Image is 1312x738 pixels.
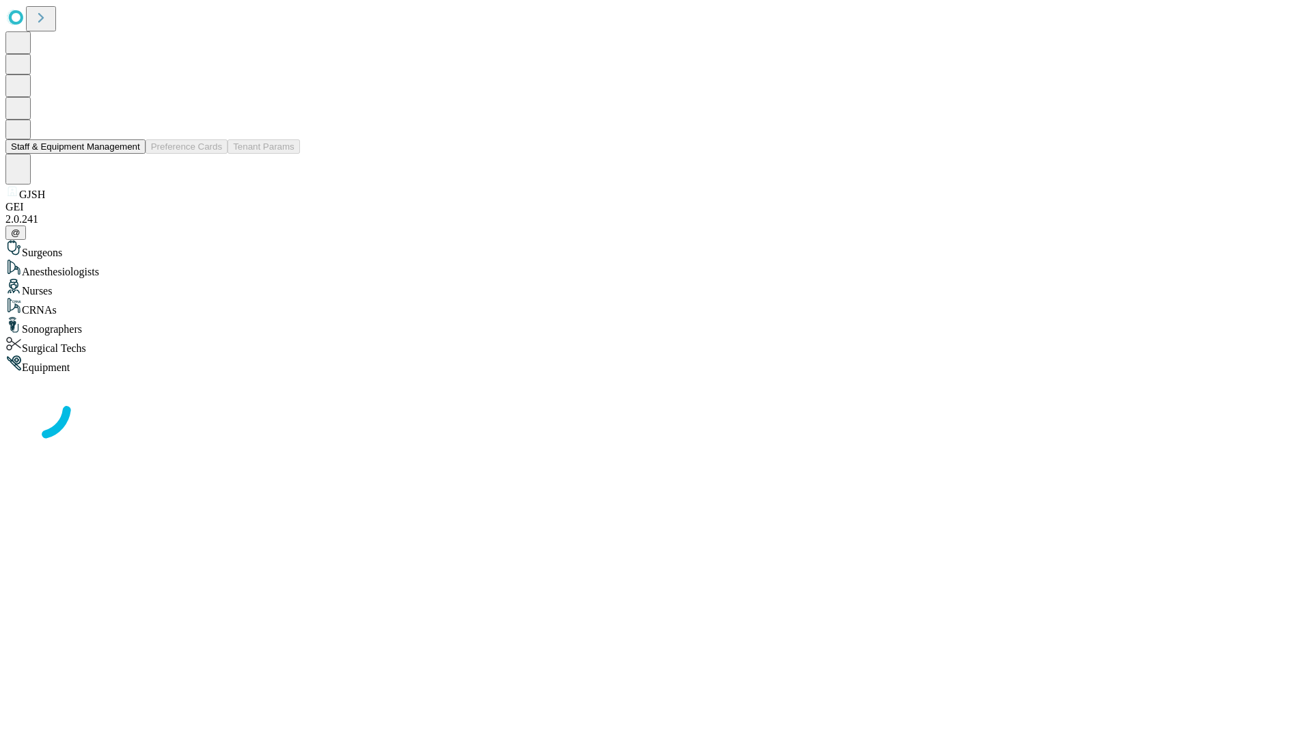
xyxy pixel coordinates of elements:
[5,225,26,240] button: @
[5,297,1307,316] div: CRNAs
[5,355,1307,374] div: Equipment
[5,240,1307,259] div: Surgeons
[228,139,300,154] button: Tenant Params
[146,139,228,154] button: Preference Cards
[19,189,45,200] span: GJSH
[5,278,1307,297] div: Nurses
[11,228,20,238] span: @
[5,259,1307,278] div: Anesthesiologists
[5,139,146,154] button: Staff & Equipment Management
[5,316,1307,336] div: Sonographers
[5,213,1307,225] div: 2.0.241
[5,336,1307,355] div: Surgical Techs
[5,201,1307,213] div: GEI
